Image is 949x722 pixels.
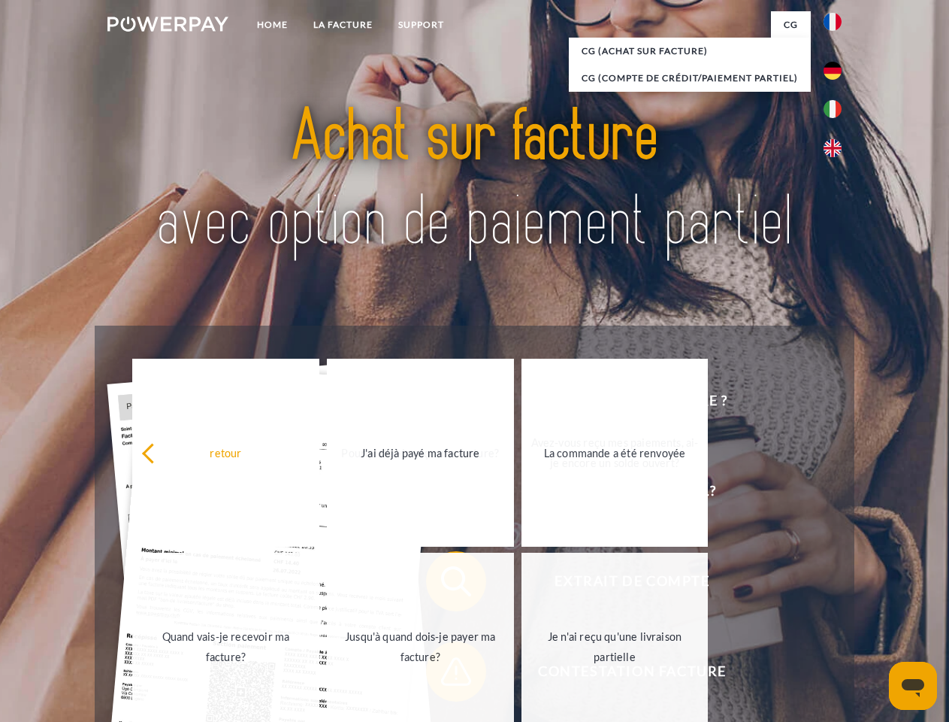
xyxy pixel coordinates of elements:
[771,11,811,38] a: CG
[336,442,505,463] div: J'ai déjà payé ma facture
[301,11,385,38] a: LA FACTURE
[336,626,505,667] div: Jusqu'à quand dois-je payer ma facture?
[244,11,301,38] a: Home
[824,139,842,157] img: en
[385,11,457,38] a: Support
[569,38,811,65] a: CG (achat sur facture)
[889,662,937,710] iframe: Bouton de lancement de la fenêtre de messagerie
[824,62,842,80] img: de
[824,100,842,118] img: it
[824,13,842,31] img: fr
[530,626,700,667] div: Je n'ai reçu qu'une livraison partielle
[141,442,310,463] div: retour
[530,442,700,463] div: La commande a été renvoyée
[107,17,228,32] img: logo-powerpay-white.svg
[144,72,805,288] img: title-powerpay_fr.svg
[569,65,811,92] a: CG (Compte de crédit/paiement partiel)
[141,626,310,667] div: Quand vais-je recevoir ma facture?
